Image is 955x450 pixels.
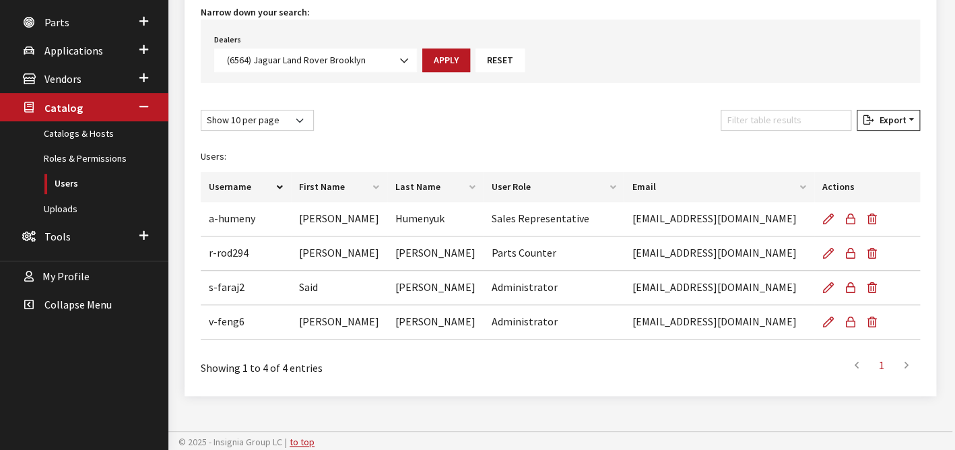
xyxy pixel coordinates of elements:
td: [PERSON_NAME] [291,305,387,340]
td: Humenyuk [387,202,484,236]
input: Filter table results [721,110,851,131]
span: Applications [44,44,103,57]
td: [EMAIL_ADDRESS][DOMAIN_NAME] [624,202,814,236]
td: [PERSON_NAME] [387,271,484,305]
td: Sales Representative [484,202,624,236]
td: a-humeny [201,202,291,236]
a: Edit User [822,202,840,236]
a: Edit User [822,236,840,270]
span: (6564) Jaguar Land Rover Brooklyn [223,53,408,67]
td: [PERSON_NAME] [291,236,387,271]
button: Delete User [861,305,888,339]
button: Disable User [840,202,861,236]
th: Username: activate to sort column descending [201,172,291,202]
td: [EMAIL_ADDRESS][DOMAIN_NAME] [624,236,814,271]
button: Export [857,110,920,131]
button: Disable User [840,236,861,270]
h4: Narrow down your search: [201,5,920,20]
th: Last Name: activate to sort column ascending [387,172,484,202]
span: Parts [44,15,69,29]
th: First Name: activate to sort column ascending [291,172,387,202]
td: s-faraj2 [201,271,291,305]
span: Vendors [44,73,81,86]
button: Disable User [840,271,861,304]
td: Parts Counter [484,236,624,271]
span: © 2025 - Insignia Group LC [178,436,282,448]
button: Disable User [840,305,861,339]
th: Email: activate to sort column ascending [624,172,814,202]
a: 1 [869,352,894,379]
td: [PERSON_NAME] [387,305,484,340]
caption: Users: [201,141,920,172]
button: Delete User [861,271,888,304]
th: User Role: activate to sort column ascending [484,172,624,202]
th: Actions [814,172,920,202]
button: Apply [422,49,470,72]
span: Collapse Menu [44,298,112,311]
span: | [285,436,287,448]
button: Delete User [861,236,888,270]
button: Reset [475,49,525,72]
label: Dealers [214,34,241,46]
div: Showing 1 to 4 of 4 entries [201,350,491,376]
span: Export [874,114,906,126]
td: [PERSON_NAME] [387,236,484,271]
span: (6564) Jaguar Land Rover Brooklyn [214,49,417,72]
td: v-feng6 [201,305,291,340]
a: to top [290,436,315,448]
button: Delete User [861,202,888,236]
td: Administrator [484,271,624,305]
span: Catalog [44,101,83,115]
a: Edit User [822,271,840,304]
td: [EMAIL_ADDRESS][DOMAIN_NAME] [624,305,814,340]
td: r-rod294 [201,236,291,271]
td: Administrator [484,305,624,340]
a: Edit User [822,305,840,339]
td: [EMAIL_ADDRESS][DOMAIN_NAME] [624,271,814,305]
td: [PERSON_NAME] [291,202,387,236]
span: Tools [44,230,71,243]
td: Said [291,271,387,305]
span: My Profile [42,269,90,283]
